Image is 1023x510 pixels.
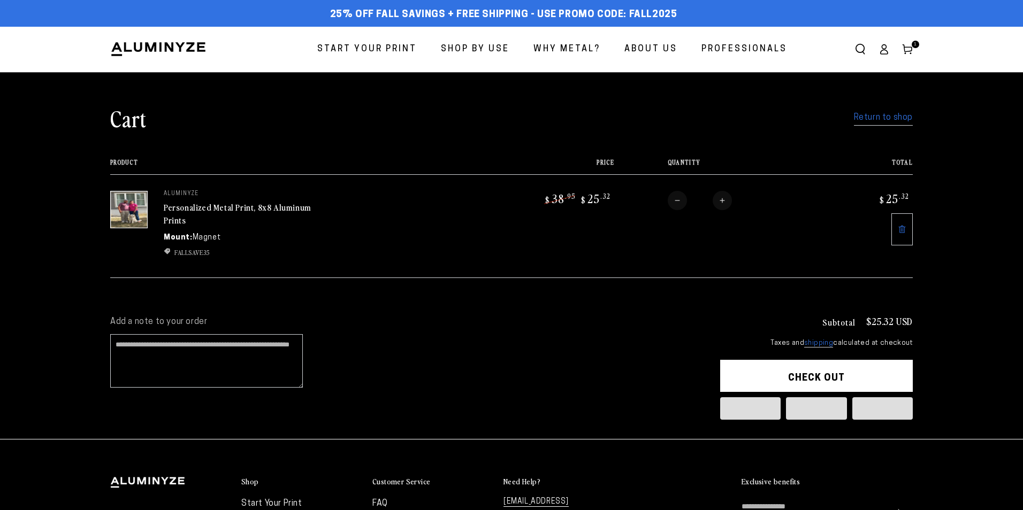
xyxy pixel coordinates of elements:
summary: Shop [241,477,362,487]
p: $25.32 USD [866,316,913,326]
h2: Customer Service [372,477,430,486]
img: Aluminyze [110,41,207,57]
a: Start Your Print [309,35,425,64]
summary: Exclusive benefits [742,477,913,487]
span: Professionals [701,42,787,57]
img: 8"x8" Square White Glossy Aluminyzed Photo [110,191,148,228]
summary: Search our site [849,37,872,61]
span: Shop By Use [441,42,509,57]
sup: .95 [565,191,576,200]
th: Total [823,159,913,174]
a: FAQ [372,499,388,508]
summary: Need Help? [503,477,624,487]
p: aluminyze [164,191,324,197]
span: $ [880,195,884,205]
th: Price [461,159,614,174]
dt: Mount: [164,232,193,243]
span: Start Your Print [317,42,417,57]
a: Shop By Use [433,35,517,64]
a: Remove 8"x8" Square White Glossy Aluminyzed Photo [891,213,913,245]
span: $ [545,195,550,205]
dd: Magnet [193,232,221,243]
h2: Shop [241,477,259,486]
li: FALLSAVE35 [164,248,324,257]
bdi: 38 [544,191,576,206]
a: Why Metal? [525,35,608,64]
bdi: 25 [579,191,610,206]
h1: Cart [110,104,147,132]
input: Quantity for Personalized Metal Print, 8x8 Aluminum Prints [687,191,713,210]
small: Taxes and calculated at checkout [720,338,913,349]
span: About Us [624,42,677,57]
h2: Need Help? [503,477,540,486]
a: Start Your Print [241,499,302,508]
a: Professionals [693,35,795,64]
span: 1 [914,41,917,48]
bdi: 25 [878,191,909,206]
th: Product [110,159,461,174]
label: Add a note to your order [110,316,699,328]
span: $ [581,195,586,205]
h3: Subtotal [822,318,856,326]
sup: .32 [600,191,610,200]
h2: Exclusive benefits [742,477,800,486]
ul: Discount [164,248,324,257]
span: Why Metal? [533,42,600,57]
button: Check out [720,360,913,392]
a: shipping [804,339,833,347]
a: About Us [616,35,685,64]
a: Return to shop [854,110,913,126]
a: Personalized Metal Print, 8x8 Aluminum Prints [164,201,311,227]
th: Quantity [614,159,823,174]
sup: .32 [899,191,909,200]
span: 25% off FALL Savings + Free Shipping - Use Promo Code: FALL2025 [330,9,677,21]
summary: Customer Service [372,477,493,487]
